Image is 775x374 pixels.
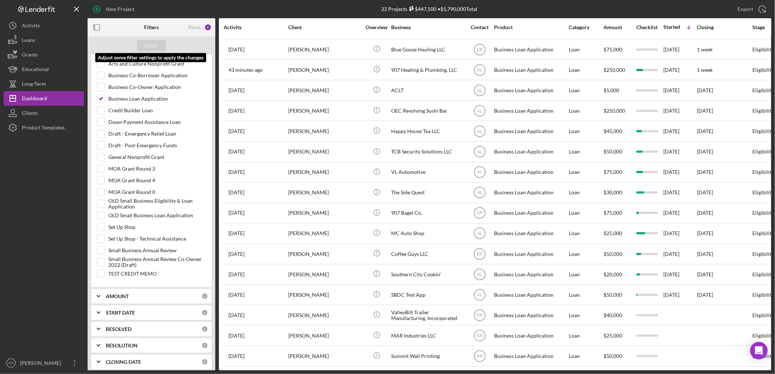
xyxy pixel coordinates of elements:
time: [DATE] [697,271,713,277]
div: Loan [569,326,603,345]
div: Clients [22,106,38,122]
div: Loan [569,183,603,202]
span: $30,000 [604,189,622,195]
div: [PERSON_NAME] [288,285,361,304]
div: [PERSON_NAME] [288,121,361,141]
text: AL [477,231,482,236]
time: [DATE] [697,292,713,298]
label: Small Business Annual Review Co-Owner 2022 (Draft) [108,258,206,266]
div: [PERSON_NAME] [288,305,361,325]
time: 2025-06-26 04:21 [228,169,244,175]
span: $250,000 [604,108,625,114]
div: Loan [569,203,603,223]
div: $447,500 [408,6,437,12]
div: Business Loan Application [494,81,567,100]
time: [DATE] [697,189,713,195]
text: AL [477,190,482,195]
div: Activity [224,24,288,30]
div: Loan [569,285,603,304]
b: CLOSING DATE [106,359,141,365]
div: [PERSON_NAME] [288,203,361,223]
div: Dashboard [22,91,47,108]
div: Loans [22,33,35,49]
text: AL [477,170,482,175]
div: Product [494,24,567,30]
span: $5,000 [604,87,619,93]
time: [DATE] [697,128,713,134]
button: Dashboard [4,91,84,106]
a: Long-Term [4,77,84,91]
div: Amount [604,24,631,30]
label: Down Payment Assistance Loan [108,118,206,126]
div: Overview [363,24,390,30]
div: 907 Bagel Co. [391,203,464,223]
text: KR [477,313,483,318]
button: Clients [4,106,84,120]
span: $25,000 [604,230,622,236]
time: 2025-07-02 17:21 [228,190,244,195]
time: 2024-09-13 18:17 [228,292,244,298]
div: 4 [204,24,212,31]
div: Client [288,24,361,30]
div: Loan [569,142,603,161]
div: Business Loan Application [494,40,567,59]
label: Business Co-Owner Application [108,83,206,91]
div: 0 [201,342,208,349]
span: $40,000 [604,312,622,318]
time: 2025-08-15 23:43 [228,312,244,318]
a: Educational [4,62,84,77]
span: $50,000 [604,148,622,155]
label: TEST CREDIT MEMO [108,270,206,277]
div: Business [391,24,464,30]
label: OLD Small Business Eligibility & Loan Application [108,200,206,207]
div: Summit Wall Printing [391,346,464,366]
button: KR[PERSON_NAME] [4,356,84,370]
div: 0 [201,309,208,316]
div: [PERSON_NAME] [18,356,66,372]
div: Loan [569,81,603,100]
label: Draft - Post-Emergency Funds [108,142,206,149]
div: VL Automotive [391,163,464,182]
div: [PERSON_NAME] [288,163,361,182]
div: TCB Security Solutions LLC [391,142,464,161]
span: $50,000 [604,353,622,359]
div: [DATE] [663,224,696,243]
div: [DATE] [663,101,696,120]
div: Loan [569,265,603,284]
div: Business Loan Application [494,346,567,366]
time: 1 week [697,67,713,73]
div: Business Loan Application [494,203,567,223]
time: 2025-08-12 20:13 [228,210,244,216]
text: AL [477,88,482,93]
div: 0 [201,359,208,365]
time: 2025-08-26 20:40 [228,333,244,339]
div: Loan [569,346,603,366]
div: Checklist [632,24,663,30]
label: Small Business Annual Review [108,247,206,254]
b: START DATE [106,310,135,316]
div: Reset [188,24,201,30]
span: $50,000 [604,251,622,257]
text: KR [477,252,483,257]
div: [PERSON_NAME] [288,40,361,59]
label: Business Co-Borrower Application [108,72,206,79]
div: ACLT [391,81,464,100]
div: Loan [569,244,603,264]
div: Blue Goose Hauling LLC [391,40,464,59]
div: Contact [466,24,493,30]
button: Grants [4,47,84,62]
div: [PERSON_NAME] [288,224,361,243]
b: Filters [144,24,159,30]
label: MOA Grant Round II [108,188,206,196]
label: OLD Small Business Loan Application [108,212,206,219]
div: Long-Term [22,77,46,93]
div: Business Loan Application [494,101,567,120]
div: Loan [569,163,603,182]
time: 2025-09-11 23:12 [228,67,263,73]
div: Happy House Tea LLC [391,121,464,141]
div: Closing [697,24,752,30]
div: [DATE] [663,81,696,100]
time: 2025-09-09 17:41 [228,353,244,359]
